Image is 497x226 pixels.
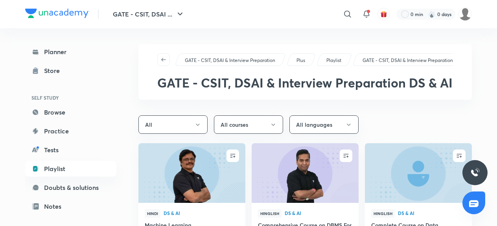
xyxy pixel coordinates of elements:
span: Hinglish [258,209,282,218]
img: ABHINAV PANWAR [458,7,472,21]
a: new-thumbnail [365,143,472,203]
button: All [138,115,208,134]
button: All courses [214,115,283,134]
span: DS & AI [164,211,239,215]
a: new-thumbnail [138,143,245,203]
h6: SELF STUDY [25,91,116,104]
p: Playlist [326,57,341,64]
a: DS & AI [398,211,466,216]
a: Playlist [25,161,116,177]
a: GATE - CSIT, DSAI & Interview Preparation [184,57,277,64]
button: avatar [377,8,390,20]
img: streak [428,10,436,18]
span: Hinglish [371,209,395,218]
button: GATE - CSIT, DSAI ... [108,6,190,22]
img: new-thumbnail [250,143,359,204]
span: GATE - CSIT, DSAI & Interview Preparation DS & AI [157,74,453,91]
a: Practice [25,123,116,139]
a: Store [25,63,116,78]
p: GATE - CSIT, DSAI & Interview Preparation [363,57,453,64]
a: GATE - CSIT, DSAI & Interview Preparation [361,57,455,64]
button: All languages [289,115,359,134]
a: Doubts & solutions [25,180,116,195]
a: new-thumbnail [252,143,359,203]
p: Plus [296,57,305,64]
a: Notes [25,199,116,214]
img: ttu [470,168,480,177]
span: DS & AI [285,211,352,215]
a: Plus [295,57,307,64]
img: new-thumbnail [137,143,246,204]
a: Company Logo [25,9,88,20]
a: Tests [25,142,116,158]
img: Company Logo [25,9,88,18]
a: Browse [25,104,116,120]
a: DS & AI [164,211,239,216]
a: DS & AI [285,211,352,216]
p: GATE - CSIT, DSAI & Interview Preparation [185,57,275,64]
span: DS & AI [398,211,466,215]
a: Playlist [325,57,343,64]
span: Hindi [145,209,160,218]
img: new-thumbnail [364,143,473,204]
img: avatar [380,11,387,18]
a: Planner [25,44,116,60]
div: Store [44,66,64,75]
